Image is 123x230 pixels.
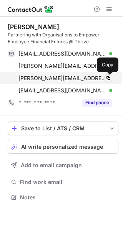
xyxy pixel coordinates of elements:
[21,162,82,168] span: Add to email campaign
[18,50,106,57] span: [EMAIL_ADDRESS][DOMAIN_NAME]
[20,179,115,186] span: Find work email
[18,75,106,82] span: [PERSON_NAME][EMAIL_ADDRESS][DOMAIN_NAME]
[21,144,103,150] span: AI write personalized message
[8,192,118,203] button: Notes
[8,122,118,135] button: save-profile-one-click
[8,158,118,172] button: Add to email campaign
[8,23,59,31] div: [PERSON_NAME]
[8,31,118,45] div: Partnering with Organisations to Empower Employee Financial Futures @ Thrive
[18,87,106,94] span: [EMAIL_ADDRESS][DOMAIN_NAME]
[18,62,106,69] span: [PERSON_NAME][EMAIL_ADDRESS][DOMAIN_NAME]
[20,194,115,201] span: Notes
[21,125,105,131] div: Save to List / ATS / CRM
[82,99,112,107] button: Reveal Button
[8,177,118,187] button: Find work email
[8,140,118,154] button: AI write personalized message
[8,5,54,14] img: ContactOut v5.3.10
